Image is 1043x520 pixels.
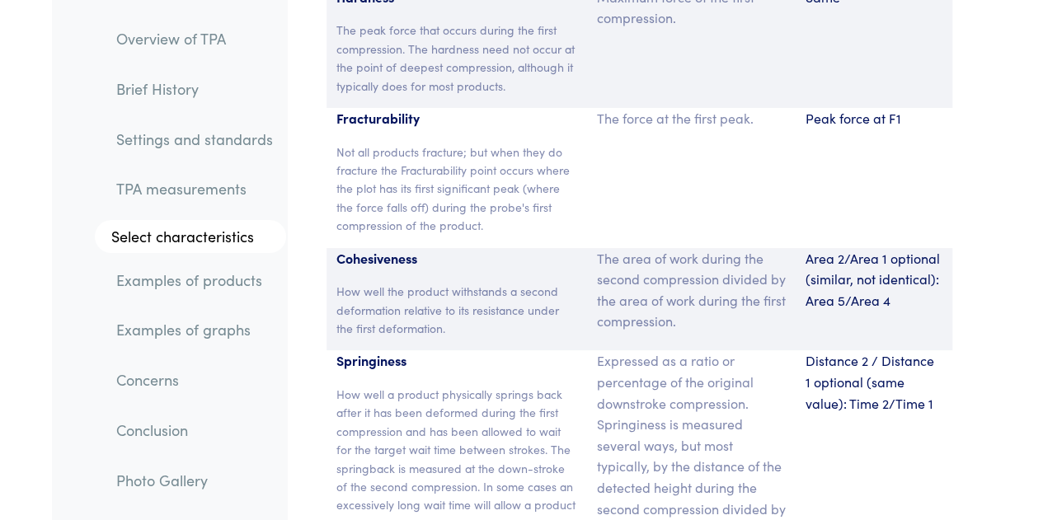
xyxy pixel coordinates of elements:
a: Examples of graphs [103,311,286,349]
p: Fracturability [336,108,577,129]
a: Examples of products [103,261,286,299]
p: Distance 2 / Distance 1 optional (same value): Time 2/Time 1 [806,350,942,414]
p: Peak force at F1 [806,108,942,129]
a: Concerns [103,361,286,399]
p: Not all products fracture; but when they do fracture the Fracturability point occurs where the pl... [336,143,577,235]
p: How well the product withstands a second deformation relative to its resistance under the first d... [336,282,577,337]
p: Cohesiveness [336,248,577,269]
a: Overview of TPA [103,20,286,58]
a: Select characteristics [95,220,286,253]
a: TPA measurements [103,170,286,208]
a: Photo Gallery [103,461,286,499]
a: Conclusion [103,411,286,449]
p: The force at the first peak. [597,108,786,129]
p: Springiness [336,350,577,372]
a: Settings and standards [103,119,286,157]
p: Area 2/Area 1 optional (similar, not identical): Area 5/Area 4 [806,248,942,312]
a: Brief History [103,70,286,108]
p: The area of work during the second compression divided by the area of work during the first compr... [597,248,786,332]
p: The peak force that occurs during the first compression. The hardness need not occur at the point... [336,21,577,95]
